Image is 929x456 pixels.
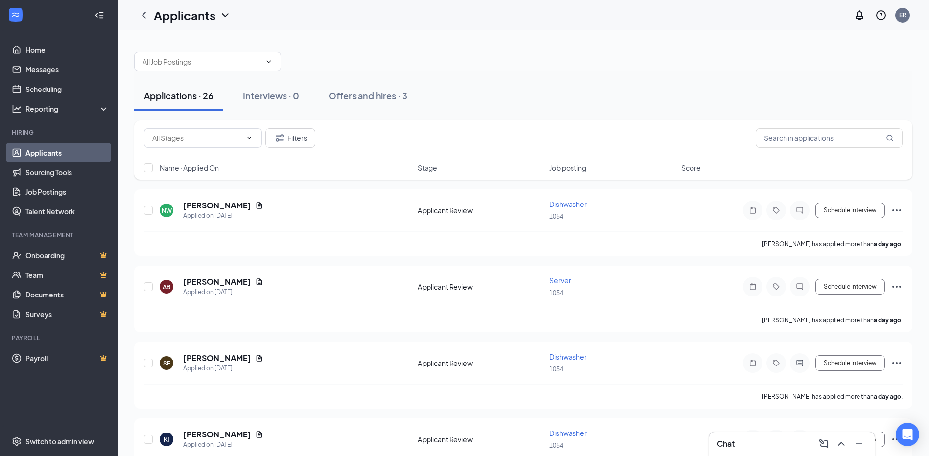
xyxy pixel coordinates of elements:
div: Reporting [25,104,110,114]
p: [PERSON_NAME] has applied more than . [762,392,903,401]
a: Scheduling [25,79,109,99]
a: Sourcing Tools [25,162,109,182]
button: Schedule Interview [815,279,885,295]
a: PayrollCrown [25,348,109,368]
div: Applied on [DATE] [183,211,263,221]
svg: Settings [12,436,22,446]
p: [PERSON_NAME] has applied more than . [762,316,903,324]
div: Applications · 26 [144,90,214,102]
a: Applicants [25,143,109,162]
div: Applicant Review [418,434,544,444]
button: ComposeMessage [816,436,832,452]
span: 1054 [549,289,563,296]
div: SF [163,359,170,367]
svg: Tag [770,283,782,291]
b: a day ago [874,393,901,400]
a: DocumentsCrown [25,285,109,304]
span: Stage [418,163,437,173]
svg: ChatInactive [794,283,806,291]
div: AB [163,283,170,291]
input: All Stages [152,133,241,143]
svg: ComposeMessage [818,438,830,450]
svg: MagnifyingGlass [886,134,894,142]
a: OnboardingCrown [25,246,109,265]
h1: Applicants [154,7,215,23]
div: Applied on [DATE] [183,287,263,297]
span: Name · Applied On [160,163,219,173]
svg: ChevronLeft [138,9,150,21]
svg: Minimize [853,438,865,450]
button: Minimize [851,436,867,452]
a: Home [25,40,109,60]
button: Schedule Interview [815,355,885,371]
span: 1054 [549,442,563,449]
svg: Note [747,206,759,214]
svg: Ellipses [891,281,903,293]
span: Score [681,163,701,173]
h5: [PERSON_NAME] [183,200,251,211]
svg: Analysis [12,104,22,114]
span: Job posting [549,163,586,173]
div: ER [899,11,906,19]
a: Job Postings [25,182,109,202]
svg: Document [255,354,263,362]
span: Dishwasher [549,352,587,361]
a: Messages [25,60,109,79]
input: Search in applications [756,128,903,148]
svg: Document [255,278,263,286]
div: Team Management [12,231,107,239]
svg: Note [747,283,759,291]
div: Open Intercom Messenger [896,423,919,446]
h5: [PERSON_NAME] [183,353,251,364]
a: Talent Network [25,202,109,221]
span: 1054 [549,213,563,220]
svg: ChevronDown [265,58,273,66]
div: Applicant Review [418,205,544,215]
div: Applied on [DATE] [183,364,263,373]
svg: Filter [274,132,286,144]
svg: WorkstreamLogo [11,10,21,20]
button: ChevronUp [834,436,849,452]
span: Server [549,276,571,285]
div: Interviews · 0 [243,90,299,102]
svg: Document [255,431,263,438]
div: Payroll [12,334,107,342]
b: a day ago [874,240,901,248]
svg: ActiveChat [794,359,806,367]
div: Offers and hires · 3 [329,90,407,102]
input: All Job Postings [143,56,261,67]
svg: Ellipses [891,205,903,216]
button: Schedule Interview [815,203,885,218]
svg: Tag [770,359,782,367]
span: 1054 [549,365,563,373]
svg: Collapse [95,10,104,20]
svg: ChevronDown [219,9,231,21]
svg: Tag [770,206,782,214]
h3: Chat [717,438,735,449]
svg: ChevronDown [245,134,253,142]
a: SurveysCrown [25,304,109,324]
div: Switch to admin view [25,436,94,446]
div: NW [162,206,172,215]
span: Dishwasher [549,429,587,437]
b: a day ago [874,317,901,324]
a: TeamCrown [25,265,109,285]
div: KJ [164,435,170,444]
h5: [PERSON_NAME] [183,276,251,287]
svg: Notifications [854,9,865,21]
div: Hiring [12,128,107,137]
svg: Document [255,202,263,209]
svg: Ellipses [891,357,903,369]
svg: Note [747,359,759,367]
span: Dishwasher [549,200,587,208]
h5: [PERSON_NAME] [183,429,251,440]
svg: ChevronUp [835,438,847,450]
p: [PERSON_NAME] has applied more than . [762,240,903,248]
button: Filter Filters [265,128,315,148]
div: Applied on [DATE] [183,440,263,450]
div: Applicant Review [418,282,544,292]
svg: ChatInactive [794,206,806,214]
div: Applicant Review [418,358,544,368]
svg: QuestionInfo [875,9,887,21]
